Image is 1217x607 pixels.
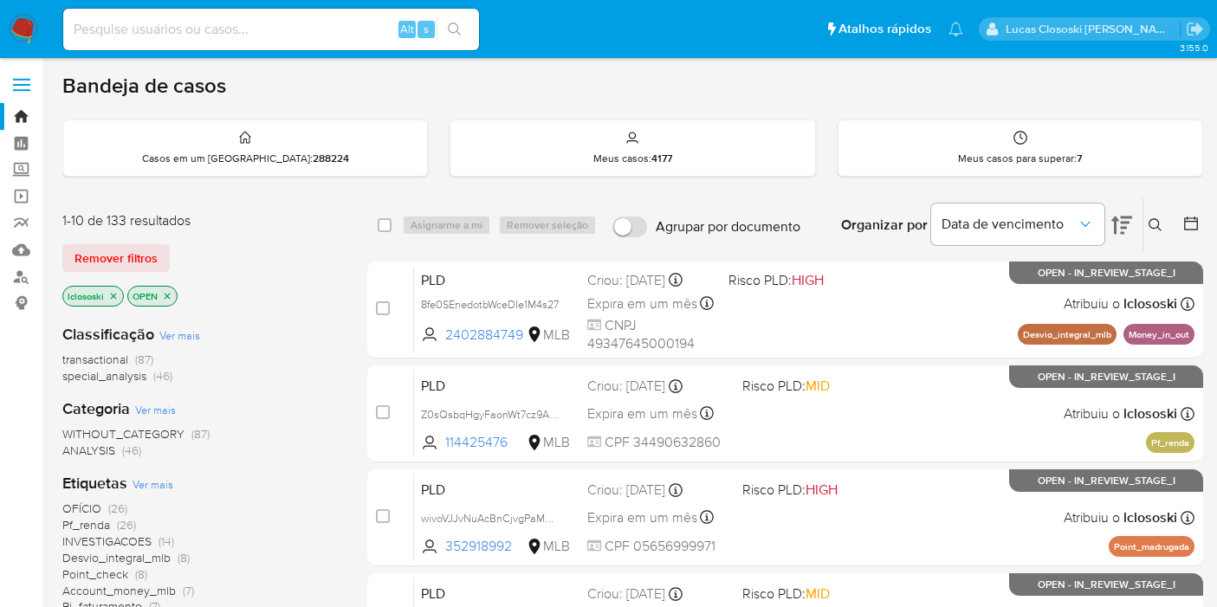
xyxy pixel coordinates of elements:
a: Notificações [948,22,963,36]
a: Sair [1186,20,1204,38]
span: Atalhos rápidos [838,20,931,38]
button: search-icon [437,17,472,42]
input: Pesquise usuários ou casos... [63,18,479,41]
span: Alt [400,21,414,37]
span: s [424,21,429,37]
p: lucas.clososki@mercadolivre.com [1006,21,1181,37]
